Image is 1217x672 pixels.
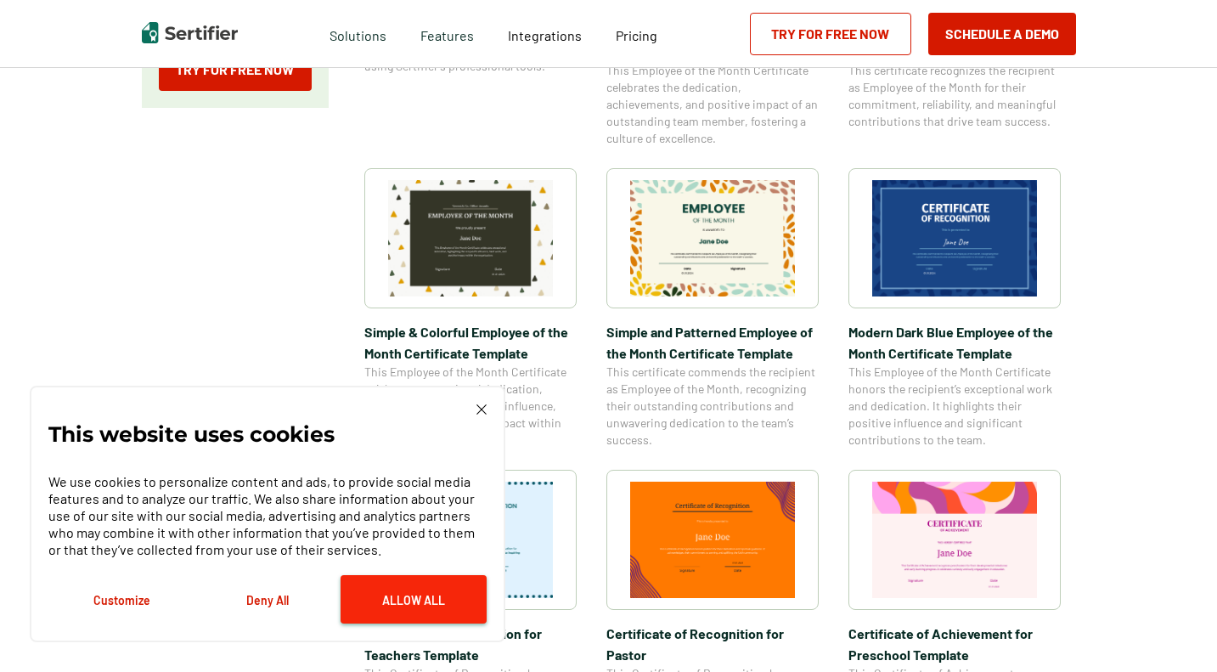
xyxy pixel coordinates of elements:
[630,482,795,598] img: Certificate of Recognition for Pastor
[630,180,795,296] img: Simple and Patterned Employee of the Month Certificate Template
[364,364,577,449] span: This Employee of the Month Certificate celebrates exceptional dedication, highlighting the recipi...
[848,62,1061,130] span: This certificate recognizes the recipient as Employee of the Month for their commitment, reliabil...
[341,575,487,624] button: Allow All
[508,27,582,43] span: Integrations
[330,23,386,44] span: Solutions
[508,23,582,44] a: Integrations
[872,180,1037,296] img: Modern Dark Blue Employee of the Month Certificate Template
[142,22,238,43] img: Sertifier | Digital Credentialing Platform
[848,168,1061,449] a: Modern Dark Blue Employee of the Month Certificate TemplateModern Dark Blue Employee of the Month...
[848,364,1061,449] span: This Employee of the Month Certificate honors the recipient’s exceptional work and dedication. It...
[606,364,819,449] span: This certificate commends the recipient as Employee of the Month, recognizing their outstanding c...
[364,168,577,449] a: Simple & Colorful Employee of the Month Certificate TemplateSimple & Colorful Employee of the Mon...
[420,23,474,44] span: Features
[1132,590,1217,672] iframe: Chat Widget
[364,623,577,665] span: Certificate of Recognition for Teachers Template
[606,623,819,665] span: Certificate of Recognition for Pastor
[194,575,341,624] button: Deny All
[159,48,312,91] a: Try for Free Now
[616,27,657,43] span: Pricing
[606,168,819,449] a: Simple and Patterned Employee of the Month Certificate TemplateSimple and Patterned Employee of t...
[364,321,577,364] span: Simple & Colorful Employee of the Month Certificate Template
[48,426,335,443] p: This website uses cookies
[750,13,911,55] a: Try for Free Now
[606,321,819,364] span: Simple and Patterned Employee of the Month Certificate Template
[48,575,194,624] button: Customize
[388,180,553,296] img: Simple & Colorful Employee of the Month Certificate Template
[48,473,487,558] p: We use cookies to personalize content and ads, to provide social media features and to analyze ou...
[476,404,487,415] img: Cookie Popup Close
[848,321,1061,364] span: Modern Dark Blue Employee of the Month Certificate Template
[928,13,1076,55] button: Schedule a Demo
[848,623,1061,665] span: Certificate of Achievement for Preschool Template
[616,23,657,44] a: Pricing
[872,482,1037,598] img: Certificate of Achievement for Preschool Template
[606,62,819,147] span: This Employee of the Month Certificate celebrates the dedication, achievements, and positive impa...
